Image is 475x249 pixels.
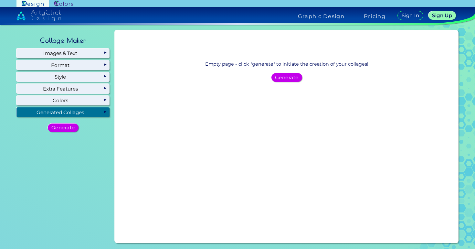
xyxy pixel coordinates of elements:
[399,11,422,20] a: Sign In
[16,49,110,58] div: Images & Text
[16,60,110,70] div: Format
[402,13,418,18] h5: Sign In
[205,60,368,68] p: Empty page - click "generate" to initiate the creation of your collages!
[433,13,451,18] h5: Sign Up
[37,33,89,48] h2: Collage Maker
[16,72,110,82] div: Style
[53,125,74,130] h5: Generate
[430,12,454,19] a: Sign Up
[16,10,61,21] img: artyclick_design_logo_white_combined_path.svg
[364,14,385,19] a: Pricing
[276,75,297,80] h5: Generate
[16,96,110,105] div: Colors
[54,1,73,7] img: ArtyClick Colors logo
[16,84,110,93] div: Extra Features
[16,107,110,117] div: Generated Collages
[298,14,344,19] h4: Graphic Design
